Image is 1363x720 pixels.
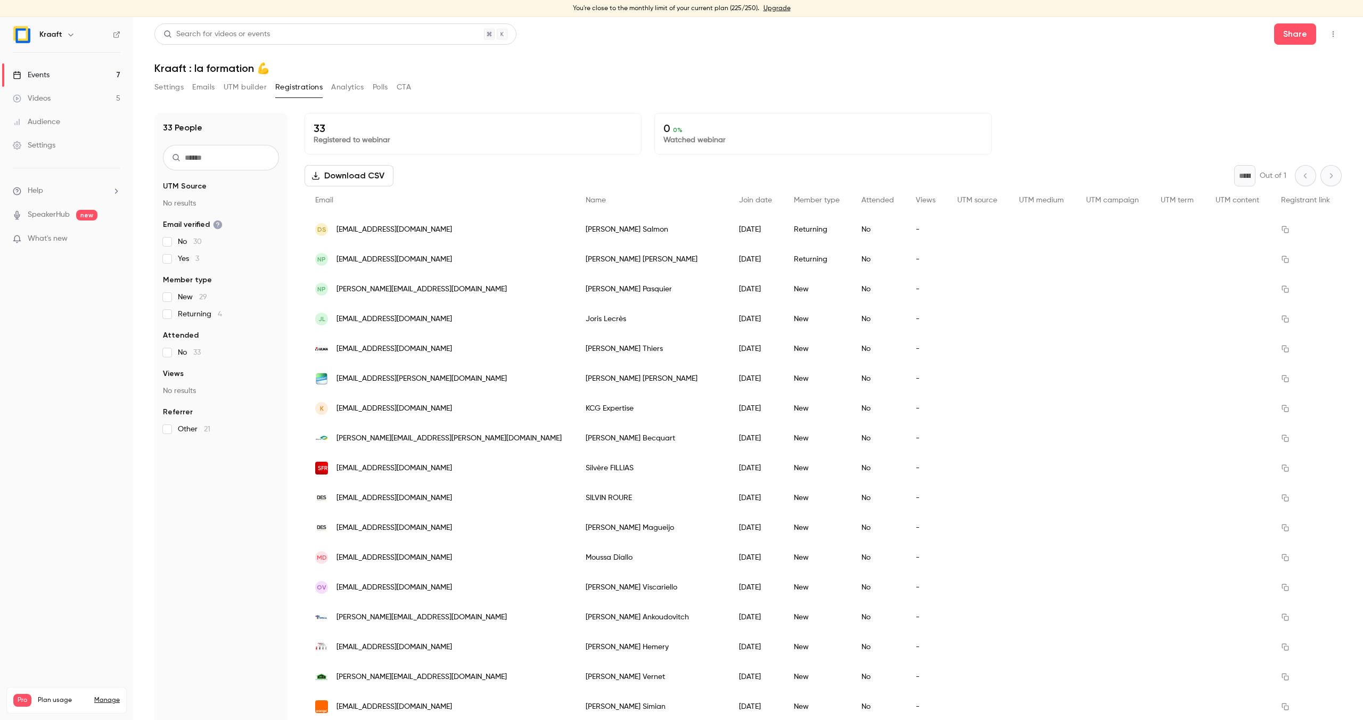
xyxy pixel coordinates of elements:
[305,165,393,186] button: Download CSV
[851,572,905,602] div: No
[728,423,783,453] div: [DATE]
[94,696,120,705] a: Manage
[28,185,43,197] span: Help
[204,426,210,433] span: 21
[224,79,267,96] button: UTM builder
[851,632,905,662] div: No
[905,364,947,394] div: -
[218,310,222,318] span: 4
[336,672,507,683] span: [PERSON_NAME][EMAIL_ADDRESS][DOMAIN_NAME]
[336,701,452,713] span: [EMAIL_ADDRESS][DOMAIN_NAME]
[1086,197,1139,204] span: UTM campaign
[178,424,210,435] span: Other
[192,79,215,96] button: Emails
[76,210,97,220] span: new
[13,117,60,127] div: Audience
[728,274,783,304] div: [DATE]
[317,553,327,562] span: MD
[1281,197,1330,204] span: Registrant link
[154,62,1342,75] h1: Kraaft : la formation 💪
[336,552,452,563] span: [EMAIL_ADDRESS][DOMAIN_NAME]
[28,233,68,244] span: What's new
[315,347,328,350] img: ulmaconstruction.fr
[336,493,452,504] span: [EMAIL_ADDRESS][DOMAIN_NAME]
[163,219,223,230] span: Email verified
[315,700,328,713] img: orange.fr
[728,364,783,394] div: [DATE]
[783,632,851,662] div: New
[783,602,851,632] div: New
[13,93,51,104] div: Videos
[763,4,791,13] a: Upgrade
[586,197,606,204] span: Name
[575,662,728,692] div: [PERSON_NAME] Vernet
[783,215,851,244] div: Returning
[575,394,728,423] div: KCG Expertise
[315,462,328,474] img: sfr.fr
[851,215,905,244] div: No
[163,121,202,134] h1: 33 People
[178,292,207,302] span: New
[851,513,905,543] div: No
[575,543,728,572] div: Moussa Diallo
[317,255,326,264] span: NP
[38,696,88,705] span: Plan usage
[336,343,452,355] span: [EMAIL_ADDRESS][DOMAIN_NAME]
[575,513,728,543] div: [PERSON_NAME] Magueijo
[663,135,982,145] p: Watched webinar
[193,349,201,356] span: 33
[193,238,202,246] span: 30
[728,572,783,602] div: [DATE]
[851,602,905,632] div: No
[315,521,328,534] img: des-entreprise.fr
[575,423,728,453] div: [PERSON_NAME] Becquart
[315,670,328,683] img: maconneriecontet.com
[905,423,947,453] div: -
[275,79,323,96] button: Registrations
[315,372,328,385] img: husson.eu
[336,612,507,623] span: [PERSON_NAME][EMAIL_ADDRESS][DOMAIN_NAME]
[163,181,207,192] span: UTM Source
[783,543,851,572] div: New
[315,492,328,504] img: des-entreprise.fr
[336,582,452,593] span: [EMAIL_ADDRESS][DOMAIN_NAME]
[905,394,947,423] div: -
[957,197,997,204] span: UTM source
[783,572,851,602] div: New
[575,632,728,662] div: [PERSON_NAME] Hemery
[320,404,324,413] span: K
[728,602,783,632] div: [DATE]
[728,334,783,364] div: [DATE]
[575,483,728,513] div: SILVIN ROURE
[905,304,947,334] div: -
[163,198,279,209] p: No results
[163,275,212,285] span: Member type
[163,407,193,418] span: Referrer
[163,386,279,396] p: No results
[851,304,905,334] div: No
[28,209,70,220] a: SpeakerHub
[575,602,728,632] div: [PERSON_NAME] Ankoudovitch
[163,330,199,341] span: Attended
[783,453,851,483] div: New
[728,453,783,483] div: [DATE]
[178,236,202,247] span: No
[728,215,783,244] div: [DATE]
[1216,197,1259,204] span: UTM content
[315,197,333,204] span: Email
[783,483,851,513] div: New
[739,197,772,204] span: Join date
[13,26,30,43] img: Kraaft
[905,215,947,244] div: -
[336,284,507,295] span: [PERSON_NAME][EMAIL_ADDRESS][DOMAIN_NAME]
[397,79,411,96] button: CTA
[315,611,328,624] img: terca.fr
[851,364,905,394] div: No
[314,135,633,145] p: Registered to webinar
[851,662,905,692] div: No
[851,394,905,423] div: No
[13,70,50,80] div: Events
[783,274,851,304] div: New
[783,364,851,394] div: New
[728,304,783,334] div: [DATE]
